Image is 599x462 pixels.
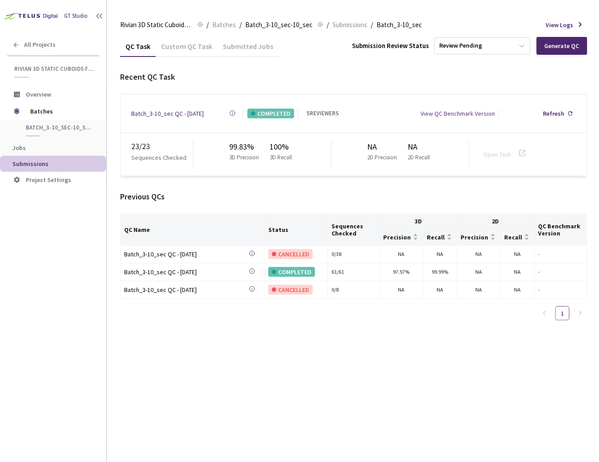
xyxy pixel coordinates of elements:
td: NA [501,246,535,263]
p: 3D Recall [270,153,292,162]
div: Submission Review Status [352,41,429,51]
th: QC Benchmark Version [535,214,588,245]
a: Batch_3-10_sec QC - [DATE] [131,109,204,118]
p: 2D Recall [408,153,430,162]
a: Batch_3-10_sec QC - [DATE] [124,267,249,277]
span: Overview [26,90,51,98]
div: Refresh [543,109,565,118]
th: 3D [380,214,457,229]
td: NA [380,246,424,263]
div: Review Pending [439,42,482,50]
th: Recall [501,229,535,245]
div: - [538,286,584,294]
td: NA [457,281,501,299]
span: Batches [30,102,91,120]
div: Recent QC Task [120,71,587,83]
div: Batch_3-10_sec QC - [DATE] [124,249,249,259]
th: 2D [457,214,535,229]
div: 23 / 23 [131,140,193,153]
td: NA [457,246,501,263]
th: Status [265,214,328,245]
li: / [239,20,242,30]
span: Submissions [332,20,367,30]
div: - [538,250,584,259]
li: Previous Page [538,306,552,320]
div: COMPLETED [247,109,294,118]
div: COMPLETED [268,267,315,277]
div: 0 / 38 [332,250,376,259]
li: / [327,20,329,30]
span: Precision [384,234,411,241]
span: Recall [427,234,445,241]
td: NA [424,246,457,263]
th: QC Name [121,214,265,245]
div: CANCELLED [268,285,313,295]
div: NA [408,141,433,153]
div: Previous QCs [120,190,587,203]
a: Submissions [331,20,369,29]
div: 0 / 8 [332,286,376,294]
p: 3D Precision [229,153,259,162]
th: Recall [424,229,457,245]
td: 99.99% [424,263,457,281]
span: Batch_3-10_sec-10_sec [26,124,92,131]
span: Rivian 3D Static Cuboids fixed[2024-25] [14,65,94,73]
span: All Projects [24,41,56,49]
span: Batches [212,20,236,30]
td: NA [424,281,457,299]
li: Next Page [573,306,587,320]
div: 5 REVIEWERS [307,109,339,118]
p: 2D Precision [367,153,397,162]
li: / [206,20,209,30]
div: QC Task [120,42,156,57]
th: Precision [380,229,424,245]
li: / [371,20,373,30]
span: Rivian 3D Static Cuboids fixed[2024-25] [120,20,192,30]
td: NA [501,281,535,299]
span: Submissions [12,160,49,168]
div: 61 / 61 [332,268,376,276]
div: CANCELLED [268,249,313,259]
div: 99.83% [229,141,263,153]
td: NA [380,281,424,299]
button: right [573,306,587,320]
span: Batch_3-10_sec [376,20,422,30]
span: View Logs [546,20,574,30]
span: Precision [461,234,489,241]
span: right [578,311,583,316]
td: NA [457,263,501,281]
span: Recall [505,234,522,241]
a: 1 [556,307,569,320]
button: left [538,306,552,320]
p: Sequences Checked [131,153,186,162]
th: Sequences Checked [328,214,380,245]
div: View QC Benchmark Version [421,109,495,118]
div: NA [367,141,401,153]
span: Project Settings [26,176,71,184]
div: - [538,268,584,276]
span: left [542,311,547,316]
li: 1 [555,306,570,320]
th: Precision [457,229,501,245]
a: Open Task [484,150,512,158]
div: 100% [270,141,295,153]
div: GT Studio [64,12,88,20]
td: NA [501,263,535,281]
div: Custom QC Task [156,42,218,57]
td: 97.57% [380,263,424,281]
span: Batch_3-10_sec-10_sec [245,20,312,30]
div: Batch_3-10_sec QC - [DATE] [124,285,249,295]
div: Generate QC [545,42,579,49]
span: Jobs [12,144,26,152]
a: Batches [210,20,238,29]
div: Submitted Jobs [218,42,279,57]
